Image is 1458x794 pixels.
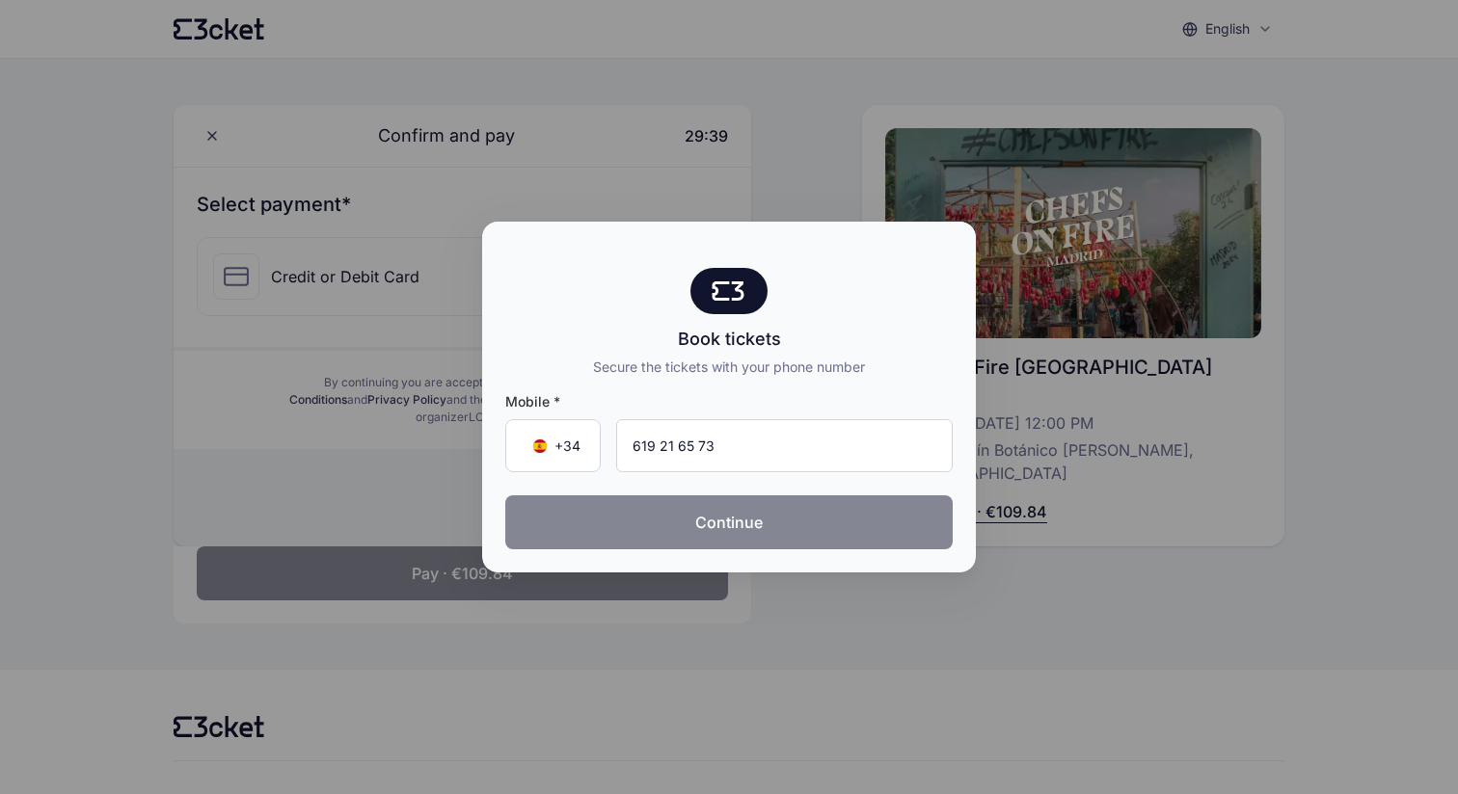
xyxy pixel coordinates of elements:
[505,419,601,472] div: Country Code Selector
[505,495,953,549] button: Continue
[505,392,953,411] span: Mobile *
[616,419,953,472] input: Mobile
[554,437,580,456] span: +34
[593,326,865,353] div: Book tickets
[593,357,865,377] div: Secure the tickets with your phone number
